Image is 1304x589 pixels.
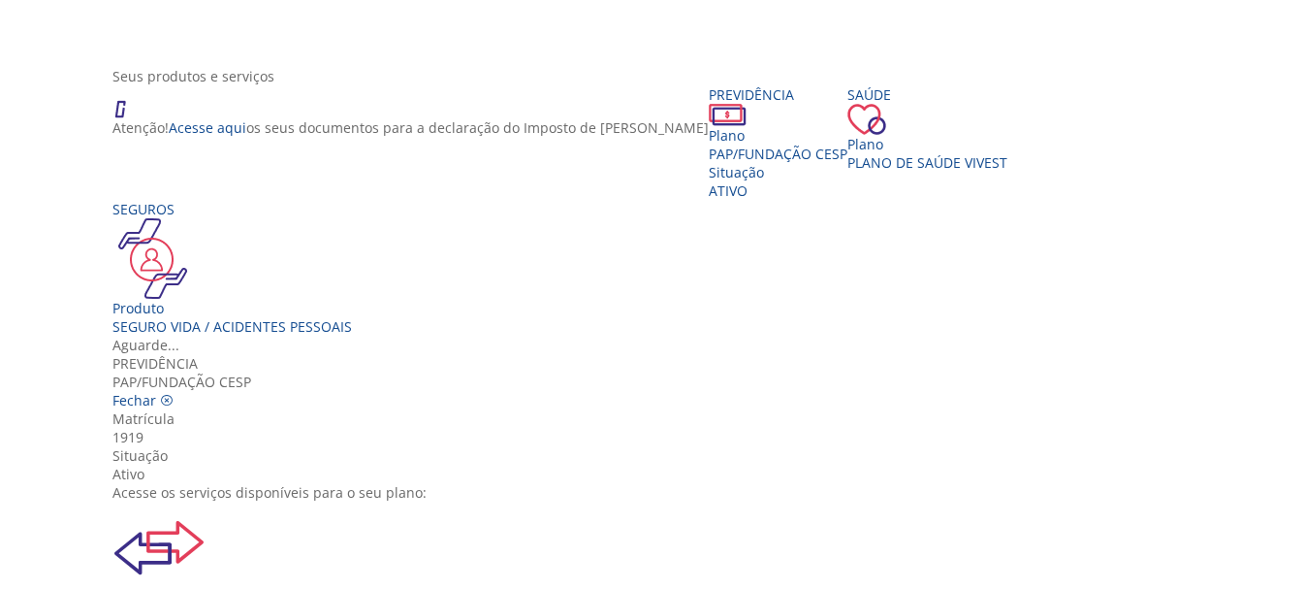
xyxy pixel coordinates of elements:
[709,163,847,181] div: Situação
[112,465,1206,483] div: Ativo
[112,85,145,118] img: ico_atencao.png
[112,317,352,336] div: Seguro Vida / Acidentes Pessoais
[112,200,352,336] a: Seguros Produto Seguro Vida / Acidentes Pessoais
[709,85,847,104] div: Previdência
[169,118,246,137] a: Acesse aqui
[709,181,747,200] span: Ativo
[112,483,1206,502] div: Acesse os serviços disponíveis para o seu plano:
[112,373,251,391] span: PAP/Fundação CESP
[847,153,1007,172] span: Plano de Saúde VIVEST
[112,200,352,218] div: Seguros
[112,391,156,409] span: Fechar
[847,85,1007,104] div: Saúde
[847,85,1007,172] a: Saúde PlanoPlano de Saúde VIVEST
[112,118,709,137] p: Atenção! os seus documentos para a declaração do Imposto de [PERSON_NAME]
[112,354,1206,373] div: Previdência
[112,391,174,409] a: Fechar
[847,104,886,135] img: ico_coracao.png
[847,135,1007,153] div: Plano
[709,126,847,145] div: Plano
[112,336,1206,354] div: Aguarde...
[112,446,1206,465] div: Situação
[112,218,193,299] img: ico_seguros.png
[112,67,1206,85] div: Seus produtos e serviços
[112,299,352,317] div: Produto
[112,409,1206,428] div: Matrícula
[709,85,847,200] a: Previdência PlanoPAP/Fundação CESP SituaçãoAtivo
[709,145,847,163] span: PAP/Fundação CESP
[112,428,1206,446] div: 1919
[709,104,747,126] img: ico_dinheiro.png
